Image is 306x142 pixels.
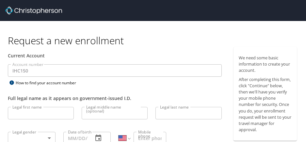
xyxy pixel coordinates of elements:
[8,34,302,47] h1: Request a new enrollment
[239,76,292,133] p: After completing this form, click "Continue" below, then we'll have you verify your mobile phone ...
[239,55,292,74] p: We need some basic information to create your account.
[8,52,222,59] div: Current Account
[8,79,89,87] div: How to find your account number
[8,95,222,102] div: Full legal name as it appears on government-issued I.D.
[5,7,62,14] img: cbt logo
